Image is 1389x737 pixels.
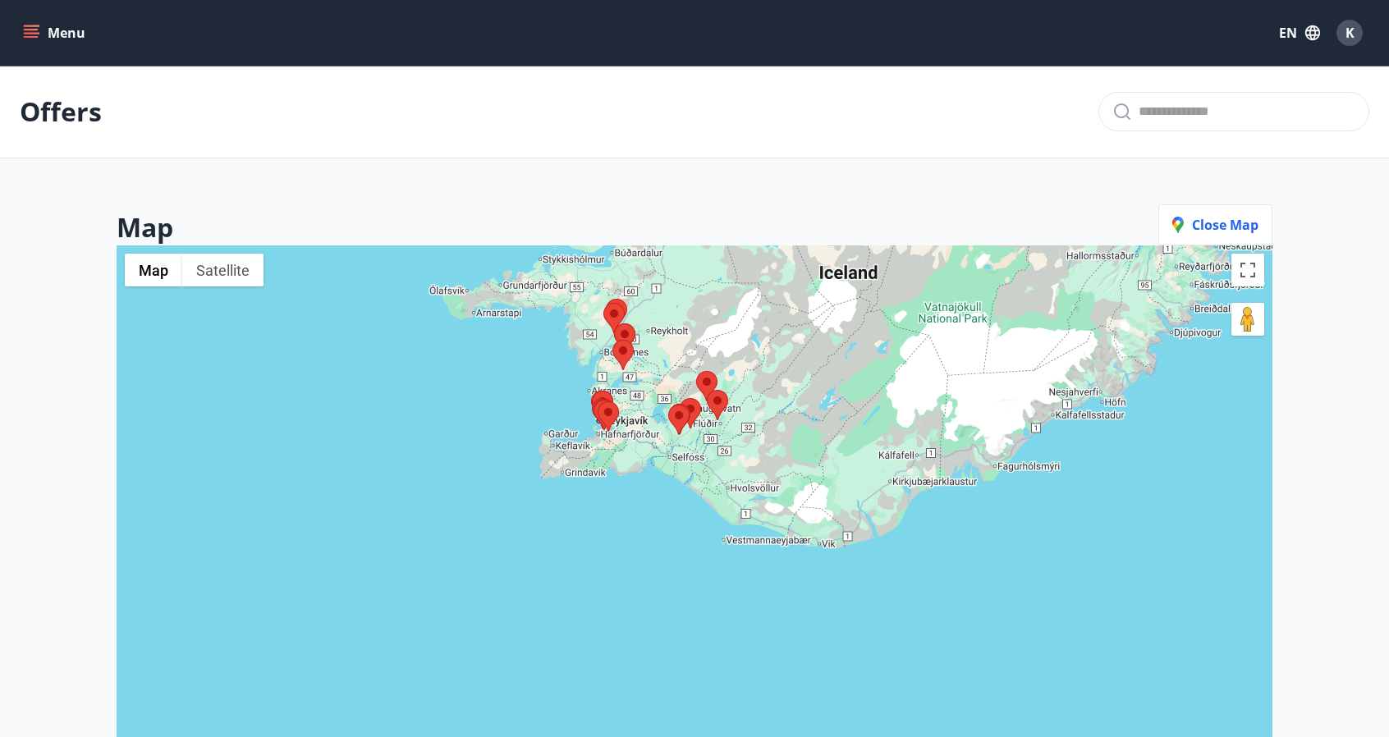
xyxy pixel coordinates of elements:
[182,254,264,286] button: Show satellite imagery
[1231,254,1264,286] button: Toggle fullscreen view
[1272,18,1327,48] button: EN
[117,209,173,245] h2: Map
[20,94,102,130] p: Offers
[1345,24,1355,42] span: K
[1158,204,1272,245] button: Close map
[1330,13,1369,53] button: K
[1172,216,1258,234] span: Close map
[125,254,182,286] button: Show street map
[1231,303,1264,336] button: Drag Pegman onto the map to open Street View
[20,18,92,48] button: menu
